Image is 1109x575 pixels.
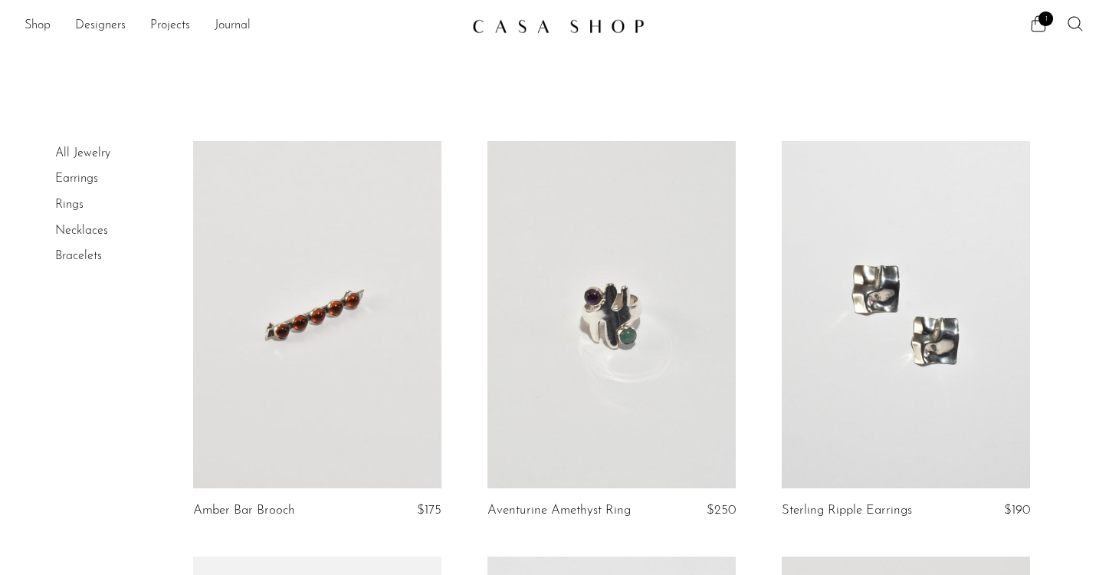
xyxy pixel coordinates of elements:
[25,13,460,39] nav: Desktop navigation
[215,16,251,36] a: Journal
[150,16,190,36] a: Projects
[75,16,126,36] a: Designers
[55,225,108,237] a: Necklaces
[55,147,110,159] a: All Jewelry
[1038,11,1053,26] span: 1
[55,250,102,262] a: Bracelets
[55,199,84,211] a: Rings
[417,504,441,517] span: $175
[1004,504,1030,517] span: $190
[782,504,912,517] a: Sterling Ripple Earrings
[707,504,736,517] span: $250
[487,504,631,517] a: Aventurine Amethyst Ring
[55,172,98,185] a: Earrings
[25,13,460,39] ul: NEW HEADER MENU
[25,16,51,36] a: Shop
[193,504,295,517] a: Amber Bar Brooch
